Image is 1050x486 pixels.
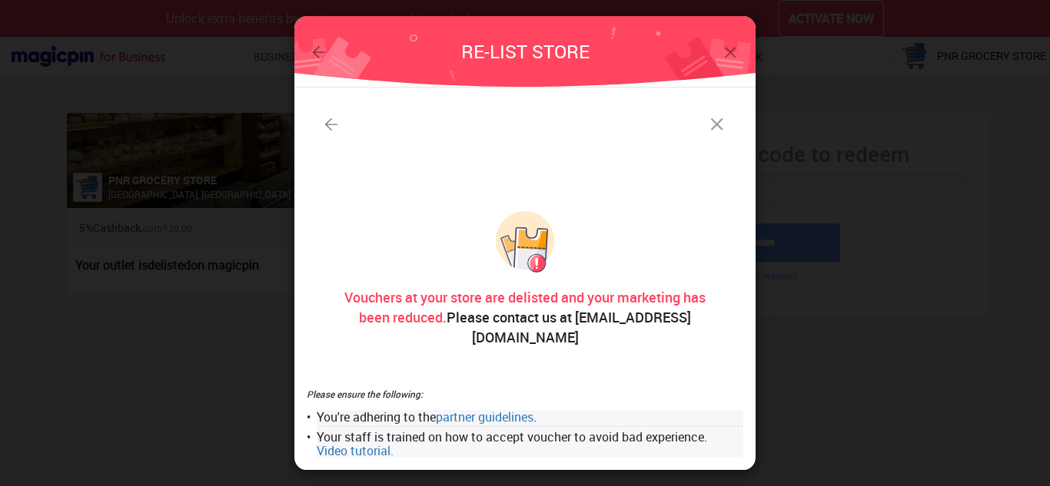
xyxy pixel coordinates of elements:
[436,410,533,424] a: partner guidelines
[307,388,423,400] span: Please ensure the following:
[317,410,744,428] div: You're adhering to the .
[706,114,728,135] img: close
[344,288,706,345] span: Please contact us at [EMAIL_ADDRESS][DOMAIN_NAME]
[317,444,394,458] a: Video tutorial.
[721,43,740,62] img: close
[317,427,744,458] div: Your staff is trained on how to accept voucher to avoid bad experience.
[294,16,756,88] img: header
[461,38,590,64] div: RE-LIST STORE
[322,115,341,134] img: back
[344,288,706,326] span: Vouchers at your store are delisted and your marketing has been reduced.
[310,43,328,61] img: back
[494,211,556,273] img: warning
